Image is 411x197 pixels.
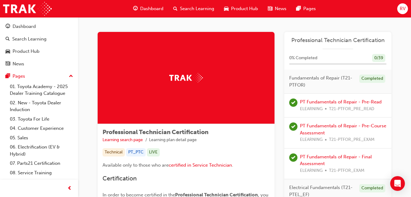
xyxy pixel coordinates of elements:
a: pages-iconPages [291,2,321,15]
div: Completed [359,75,385,83]
span: ELEARNING [300,167,323,174]
img: Trak [3,2,52,16]
span: car-icon [224,5,229,13]
div: Completed [359,184,385,192]
span: Product Hub [231,5,258,12]
div: Search Learning [12,36,47,43]
span: T21-PTFOR_PRE_EXAM [329,136,375,143]
span: T21-PTFOR_EXAM [329,167,364,174]
a: 07. Parts21 Certification [7,159,76,168]
button: Pages [2,71,76,82]
a: 08. Service Training [7,168,76,178]
a: Professional Technician Certification [289,37,387,44]
button: DashboardSearch LearningProduct HubNews [2,20,76,71]
a: 04. Customer Experience [7,124,76,133]
a: 06. Electrification (EV & Hybrid) [7,142,76,159]
div: Open Intercom Messenger [390,176,405,191]
span: learningRecordVerb_COMPLETE-icon [289,122,297,131]
span: ELEARNING [300,136,323,143]
span: Certification [103,175,137,182]
div: Technical [103,148,125,156]
a: 09. Technical Training [7,177,76,187]
div: Product Hub [13,48,39,55]
div: News [13,60,24,68]
span: news-icon [6,61,10,67]
a: Product Hub [2,46,76,57]
span: Search Learning [180,5,214,12]
a: 05. Sales [7,133,76,143]
span: T21-PTFOR_PRE_READ [329,106,374,113]
a: guage-iconDashboard [128,2,168,15]
button: RV [397,3,408,14]
a: Dashboard [2,21,76,32]
span: learningRecordVerb_COMPLETE-icon [289,153,297,162]
div: 0 / 39 [372,54,385,62]
a: 02. New - Toyota Dealer Induction [7,98,76,114]
a: Search Learning [2,33,76,45]
span: 0 % Completed [289,55,317,62]
span: Fundamentals of Repair (T21-PTFOR) [289,75,354,88]
div: Dashboard [13,23,36,30]
div: PT_PTC [126,148,146,156]
a: certified in Service Technician [169,162,232,168]
span: pages-icon [296,5,301,13]
span: learningRecordVerb_COMPLETE-icon [289,98,297,107]
a: car-iconProduct Hub [219,2,263,15]
span: search-icon [173,5,177,13]
a: Learning search page [103,137,143,142]
span: Available only to those who are [103,162,169,168]
span: guage-icon [6,24,10,29]
a: PT Fundamentals of Repair - Final Assessment [300,154,372,167]
a: News [2,58,76,70]
span: News [275,5,286,12]
span: ELEARNING [300,106,323,113]
span: . [232,162,233,168]
span: search-icon [6,37,10,42]
a: search-iconSearch Learning [168,2,219,15]
span: Professional Technician Certification [103,129,208,136]
span: prev-icon [67,185,72,192]
div: Pages [13,73,25,80]
span: news-icon [268,5,272,13]
a: 03. Toyota For Life [7,114,76,124]
div: LIVE [147,148,160,156]
span: pages-icon [6,74,10,79]
span: RV [400,5,405,12]
span: Dashboard [140,5,163,12]
img: Trak [169,73,203,83]
a: PT Fundamentals of Repair - Pre-Read [300,99,382,105]
a: news-iconNews [263,2,291,15]
span: up-icon [69,72,73,80]
span: car-icon [6,49,10,54]
span: Pages [303,5,316,12]
a: 01. Toyota Academy - 2025 Dealer Training Catalogue [7,82,76,98]
a: PT Fundamentals of Repair - Pre-Course Assessment [300,123,386,136]
span: guage-icon [133,5,138,13]
li: Learning plan detail page [149,137,197,144]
